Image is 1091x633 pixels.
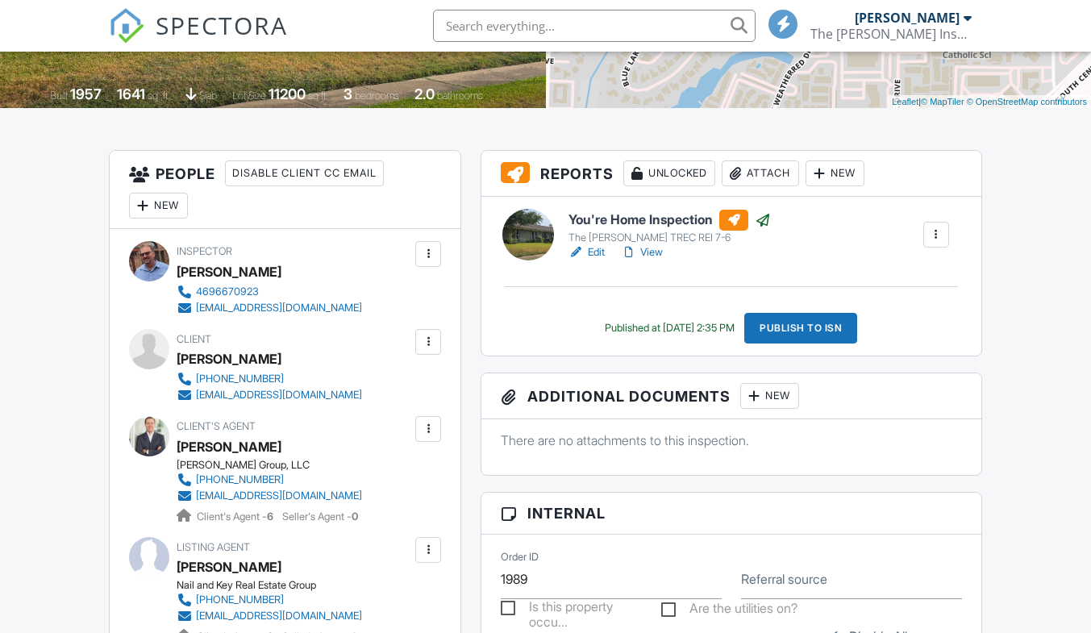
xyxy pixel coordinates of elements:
[177,420,256,432] span: Client's Agent
[177,579,375,592] div: Nail and Key Real Estate Group
[892,97,918,106] a: Leaflet
[177,333,211,345] span: Client
[621,244,663,260] a: View
[177,435,281,459] a: [PERSON_NAME]
[481,373,981,419] h3: Additional Documents
[232,90,266,102] span: Lot Size
[196,610,362,623] div: [EMAIL_ADDRESS][DOMAIN_NAME]
[352,510,358,523] strong: 0
[481,151,981,197] h3: Reports
[177,260,281,284] div: [PERSON_NAME]
[70,85,102,102] div: 1957
[196,285,259,298] div: 4696670923
[109,22,288,56] a: SPECTORA
[267,510,273,523] strong: 6
[282,510,358,523] span: Seller's Agent -
[344,85,352,102] div: 3
[568,210,771,231] h6: You're Home Inspection
[199,90,217,102] span: slab
[156,8,288,42] span: SPECTORA
[109,8,144,44] img: The Best Home Inspection Software - Spectora
[855,10,960,26] div: [PERSON_NAME]
[568,244,605,260] a: Edit
[117,85,145,102] div: 1641
[196,593,284,606] div: [PHONE_NUMBER]
[722,160,799,186] div: Attach
[414,85,435,102] div: 2.0
[177,387,362,403] a: [EMAIL_ADDRESS][DOMAIN_NAME]
[196,489,362,502] div: [EMAIL_ADDRESS][DOMAIN_NAME]
[177,347,281,371] div: [PERSON_NAME]
[177,555,281,579] a: [PERSON_NAME]
[177,459,375,472] div: [PERSON_NAME] Group, LLC
[741,570,827,588] label: Referral source
[177,371,362,387] a: [PHONE_NUMBER]
[921,97,964,106] a: © MapTiler
[177,284,362,300] a: 4696670923
[177,245,232,257] span: Inspector
[501,431,961,449] p: There are no attachments to this inspection.
[129,193,188,219] div: New
[177,488,362,504] a: [EMAIL_ADDRESS][DOMAIN_NAME]
[568,231,771,244] div: The [PERSON_NAME] TREC REI 7-6
[501,550,539,564] label: Order ID
[177,472,362,488] a: [PHONE_NUMBER]
[623,160,715,186] div: Unlocked
[967,97,1087,106] a: © OpenStreetMap contributors
[355,90,399,102] span: bedrooms
[148,90,170,102] span: sq. ft.
[806,160,864,186] div: New
[308,90,328,102] span: sq.ft.
[196,302,362,314] div: [EMAIL_ADDRESS][DOMAIN_NAME]
[501,599,641,619] label: Is this property occupied?
[177,608,362,624] a: [EMAIL_ADDRESS][DOMAIN_NAME]
[225,160,384,186] div: Disable Client CC Email
[740,383,799,409] div: New
[196,373,284,385] div: [PHONE_NUMBER]
[177,300,362,316] a: [EMAIL_ADDRESS][DOMAIN_NAME]
[437,90,483,102] span: bathrooms
[744,313,857,344] div: Publish to ISN
[661,601,797,621] label: Are the utilities on?
[810,26,972,42] div: The Sallade's Inspection Services
[50,90,68,102] span: Built
[605,322,735,335] div: Published at [DATE] 2:35 PM
[888,95,1091,109] div: |
[196,473,284,486] div: [PHONE_NUMBER]
[110,151,460,229] h3: People
[481,493,981,535] h3: Internal
[433,10,756,42] input: Search everything...
[177,592,362,608] a: [PHONE_NUMBER]
[269,85,306,102] div: 11200
[568,210,771,245] a: You're Home Inspection The [PERSON_NAME] TREC REI 7-6
[196,389,362,402] div: [EMAIL_ADDRESS][DOMAIN_NAME]
[197,510,276,523] span: Client's Agent -
[177,541,250,553] span: Listing Agent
